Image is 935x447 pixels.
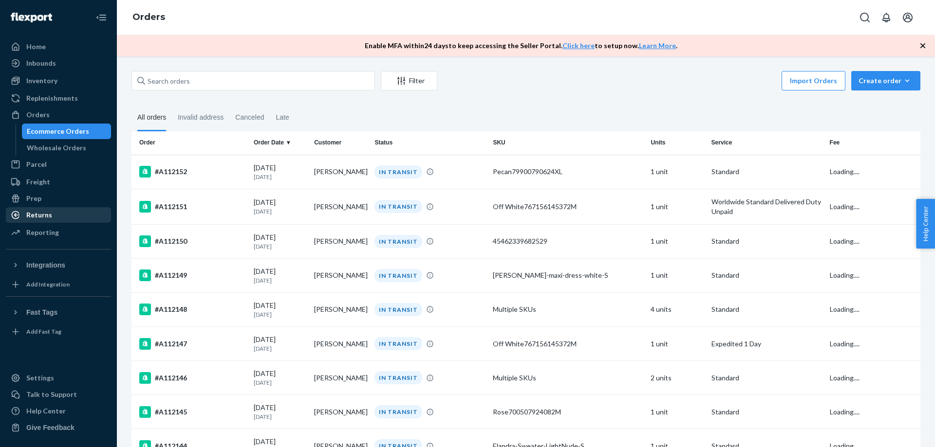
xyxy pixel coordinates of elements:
p: Worldwide Standard Delivered Duty Unpaid [711,197,822,216]
div: [DATE] [254,369,306,387]
button: Integrations [6,257,111,273]
div: IN TRANSIT [374,405,422,418]
div: IN TRANSIT [374,337,422,350]
div: Canceled [235,105,264,130]
td: [PERSON_NAME] [310,189,371,224]
td: 1 unit [647,189,707,224]
a: Replenishments [6,90,111,106]
button: Give Feedback [6,420,111,435]
div: [PERSON_NAME]-maxi-dress-white-S [493,270,643,280]
div: #A112152 [139,166,246,178]
button: Help Center [916,199,935,249]
td: Loading.... [826,258,920,292]
button: Close Navigation [92,8,111,27]
p: Standard [711,304,822,314]
a: Parcel [6,157,111,172]
div: Off White767156145372M [493,339,643,349]
td: [PERSON_NAME] [310,327,371,361]
td: Loading.... [826,155,920,189]
img: Flexport logo [11,13,52,22]
th: Order Date [250,131,310,155]
a: Talk to Support [6,387,111,402]
div: Talk to Support [26,390,77,399]
td: [PERSON_NAME] [310,258,371,292]
div: Help Center [26,406,66,416]
div: 45462339682529 [493,236,643,246]
p: [DATE] [254,173,306,181]
button: Open notifications [877,8,896,27]
div: Pecan79900790624XL [493,167,643,177]
input: Search orders [131,71,375,90]
a: Returns [6,207,111,223]
div: [DATE] [254,335,306,353]
a: Orders [132,12,165,22]
a: Inventory [6,73,111,89]
td: 1 unit [647,155,707,189]
td: Loading.... [826,189,920,224]
div: IN TRANSIT [374,235,422,248]
div: IN TRANSIT [374,165,422,179]
p: [DATE] [254,378,306,387]
div: #A112146 [139,372,246,384]
button: Open account menu [898,8,917,27]
a: Ecommerce Orders [22,124,112,139]
div: [DATE] [254,267,306,285]
div: IN TRANSIT [374,269,422,282]
p: Standard [711,270,822,280]
div: Give Feedback [26,423,75,432]
div: Parcel [26,160,47,169]
div: Ecommerce Orders [27,126,89,136]
td: Loading.... [826,224,920,258]
td: 2 units [647,361,707,395]
th: Status [371,131,489,155]
th: Order [131,131,250,155]
div: Freight [26,177,50,187]
div: #A112145 [139,406,246,418]
div: Fast Tags [26,307,57,317]
div: Inventory [26,76,57,86]
button: Open Search Box [855,8,875,27]
a: Click here [562,41,595,50]
div: Settings [26,373,54,383]
a: Prep [6,191,111,206]
td: [PERSON_NAME] [310,292,371,326]
p: [DATE] [254,412,306,421]
td: 1 unit [647,395,707,429]
td: [PERSON_NAME] [310,361,371,395]
div: Prep [26,194,41,203]
td: Multiple SKUs [489,292,647,326]
td: Loading.... [826,292,920,326]
a: Add Integration [6,277,111,292]
div: Orders [26,110,50,120]
div: Late [276,105,289,130]
th: Service [708,131,826,155]
p: [DATE] [254,276,306,285]
a: Learn More [639,41,676,50]
div: [DATE] [254,232,306,250]
div: Invalid address [178,105,224,130]
td: Loading.... [826,395,920,429]
div: #A112150 [139,235,246,247]
ol: breadcrumbs [125,3,173,32]
div: #A112147 [139,338,246,350]
a: Wholesale Orders [22,140,112,156]
div: Add Fast Tag [26,327,61,336]
div: [DATE] [254,301,306,319]
a: Help Center [6,403,111,419]
th: Fee [826,131,920,155]
div: Integrations [26,260,65,270]
p: Expedited 1 Day [711,339,822,349]
a: Settings [6,370,111,386]
div: Wholesale Orders [27,143,86,153]
p: [DATE] [254,344,306,353]
div: Reporting [26,228,59,237]
div: IN TRANSIT [374,303,422,316]
button: Fast Tags [6,304,111,320]
div: All orders [137,105,166,131]
div: Home [26,42,46,52]
div: Add Integration [26,280,70,288]
td: [PERSON_NAME] [310,224,371,258]
td: 4 units [647,292,707,326]
p: [DATE] [254,207,306,215]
